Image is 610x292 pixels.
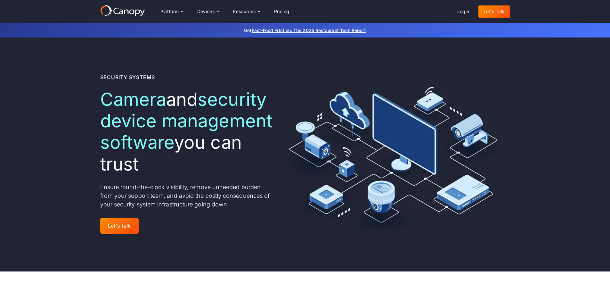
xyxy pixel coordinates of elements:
[478,5,510,18] a: Let's Talk
[100,88,272,153] span: security device management software
[452,5,475,18] a: Login
[100,218,139,234] a: Let's talk
[148,27,462,34] p: Get
[100,88,166,110] span: Camera
[100,183,274,209] p: Ensure round-the-clock visibility, remove unneeded burden from your support team, and avoid the c...
[269,5,295,18] a: Pricing
[100,73,155,81] div: Security Systems
[197,9,215,14] div: Devices
[233,9,256,14] div: Resources
[155,5,188,18] div: Platform
[100,89,274,175] h1: and you can trust
[192,5,224,18] div: Devices
[228,5,265,18] div: Resources
[160,9,179,14] div: Platform
[108,223,131,229] div: Let's talk
[252,28,366,33] a: Fast-Food Friction: The 2025 Restaurant Tech Report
